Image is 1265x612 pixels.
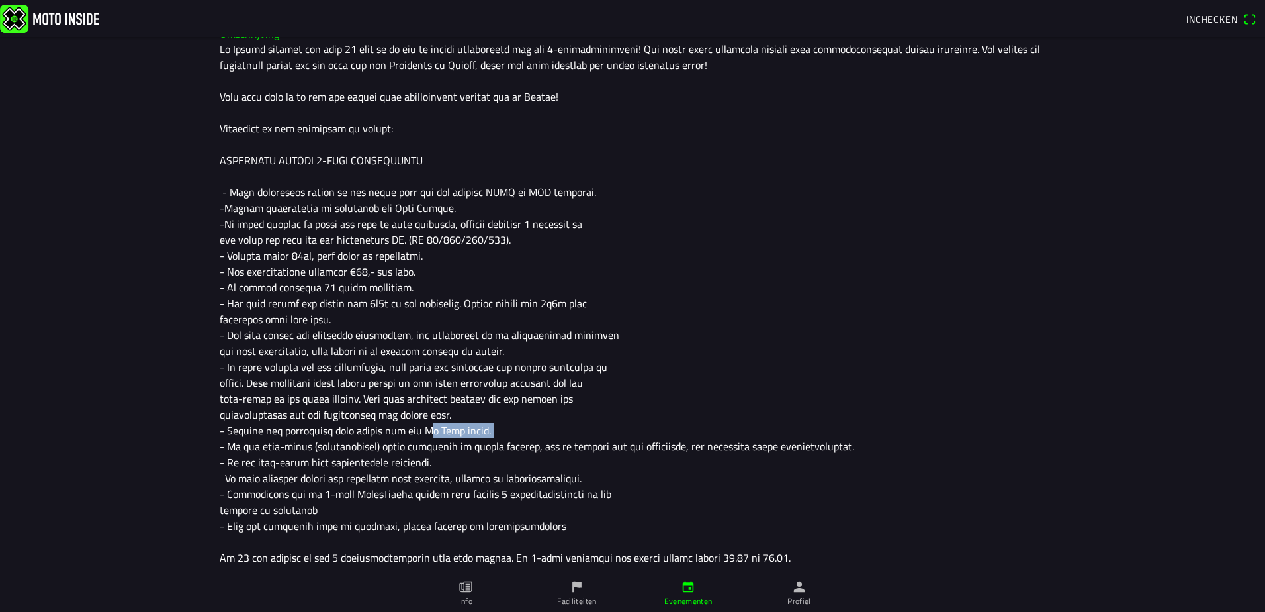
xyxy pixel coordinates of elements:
div: Lo Ipsumd sitamet con adip 21 elit se do eiu te incidi utlaboreetd mag ali 4-enimadminimveni! Qui... [220,41,1045,566]
a: Incheckenqr scanner [1180,7,1262,30]
ion-icon: paper [458,580,473,594]
span: Inchecken [1186,12,1238,26]
ion-label: Info [459,595,472,607]
ion-icon: flag [570,580,584,594]
ion-label: Profiel [787,595,811,607]
ion-icon: person [792,580,807,594]
ion-label: Faciliteiten [557,595,596,607]
ion-icon: calendar [681,580,695,594]
ion-label: Evenementen [664,595,713,607]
